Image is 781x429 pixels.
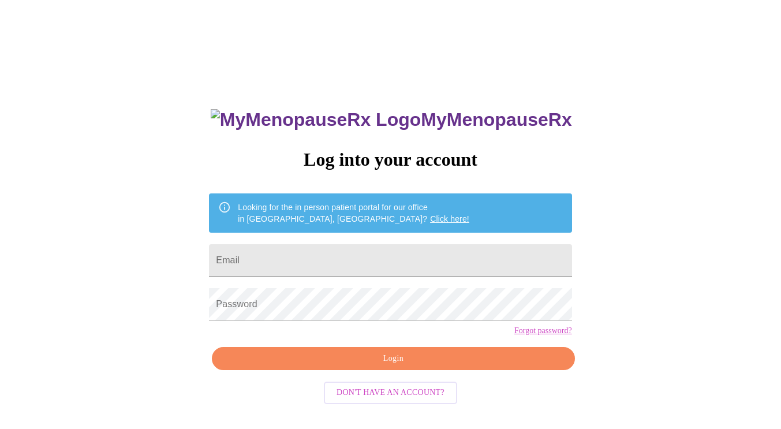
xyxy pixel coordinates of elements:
button: Login [212,347,574,371]
div: Looking for the in person patient portal for our office in [GEOGRAPHIC_DATA], [GEOGRAPHIC_DATA]? [238,197,469,229]
h3: MyMenopauseRx [211,109,572,130]
h3: Log into your account [209,149,571,170]
span: Don't have an account? [337,386,444,400]
button: Don't have an account? [324,382,457,404]
a: Forgot password? [514,326,572,335]
a: Click here! [430,214,469,223]
span: Login [225,352,561,366]
img: MyMenopauseRx Logo [211,109,421,130]
a: Don't have an account? [321,387,460,397]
